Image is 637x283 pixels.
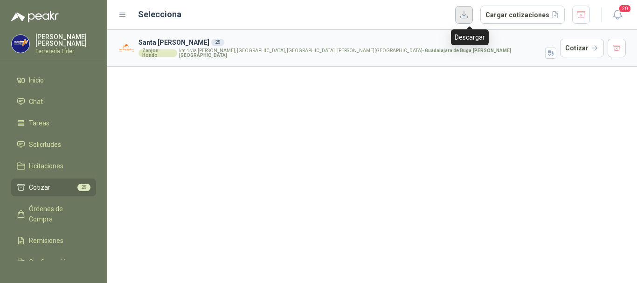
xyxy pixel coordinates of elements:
[11,93,96,110] a: Chat
[11,200,96,228] a: Órdenes de Compra
[11,232,96,249] a: Remisiones
[480,6,565,24] button: Cargar cotizaciones
[451,29,489,45] div: Descargar
[29,204,87,224] span: Órdenes de Compra
[11,136,96,153] a: Solicitudes
[11,71,96,89] a: Inicio
[29,257,70,267] span: Configuración
[211,39,224,46] div: 25
[118,40,135,56] img: Company Logo
[29,139,61,150] span: Solicitudes
[560,39,604,57] button: Cotizar
[11,253,96,271] a: Configuración
[179,48,543,58] p: km 4 via [PERSON_NAME], [GEOGRAPHIC_DATA], [GEOGRAPHIC_DATA]. [PERSON_NAME][GEOGRAPHIC_DATA] -
[77,184,90,191] span: 25
[609,7,626,23] button: 20
[29,75,44,85] span: Inicio
[618,4,631,13] span: 20
[35,48,96,54] p: Ferretería Líder
[11,114,96,132] a: Tareas
[11,11,59,22] img: Logo peakr
[29,118,49,128] span: Tareas
[11,157,96,175] a: Licitaciones
[29,161,63,171] span: Licitaciones
[179,48,511,58] strong: Guadalajara de Buga , [PERSON_NAME][GEOGRAPHIC_DATA]
[29,97,43,107] span: Chat
[11,179,96,196] a: Cotizar25
[138,8,181,21] h2: Selecciona
[138,37,556,48] h3: Santa [PERSON_NAME]
[35,34,96,47] p: [PERSON_NAME] [PERSON_NAME]
[29,182,50,193] span: Cotizar
[12,35,29,53] img: Company Logo
[29,235,63,246] span: Remisiones
[138,49,177,57] div: Zanjon Hondo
